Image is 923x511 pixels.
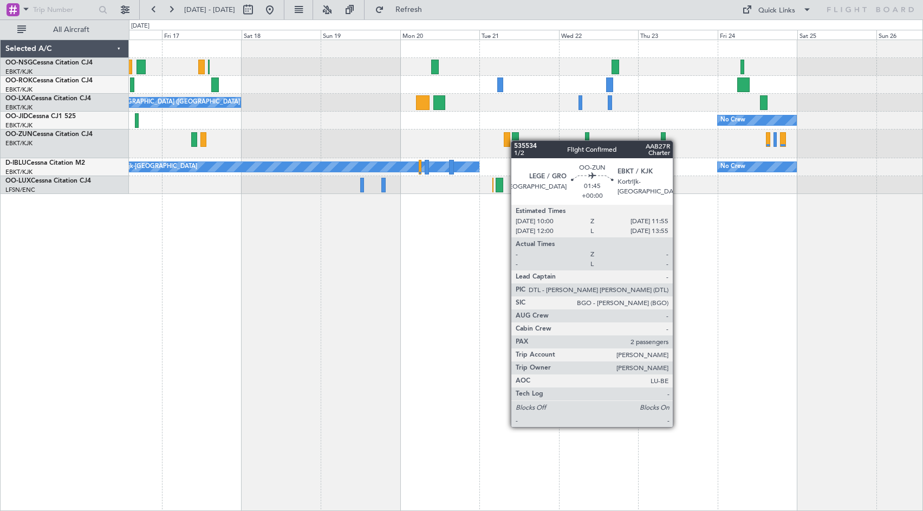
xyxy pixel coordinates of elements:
input: Trip Number [33,2,95,18]
a: D-IBLUCessna Citation M2 [5,160,85,166]
div: [DATE] [131,22,149,31]
a: EBKT/KJK [5,104,32,112]
div: Thu 23 [638,30,718,40]
span: Refresh [386,6,432,14]
div: Sat 25 [797,30,877,40]
div: Fri 24 [718,30,797,40]
a: OO-LXACessna Citation CJ4 [5,95,91,102]
div: Quick Links [758,5,795,16]
button: Refresh [370,1,435,18]
span: All Aircraft [28,26,114,34]
div: No Crew [GEOGRAPHIC_DATA] ([GEOGRAPHIC_DATA] National) [86,94,267,111]
span: OO-LXA [5,95,31,102]
a: OO-JIDCessna CJ1 525 [5,113,76,120]
div: No Crew [720,159,745,175]
div: No Crew [720,112,745,128]
span: OO-LUX [5,178,31,184]
button: Quick Links [737,1,817,18]
div: Wed 22 [559,30,639,40]
a: EBKT/KJK [5,139,32,147]
button: All Aircraft [12,21,118,38]
a: EBKT/KJK [5,168,32,176]
div: No Crew Kortrijk-[GEOGRAPHIC_DATA] [86,159,197,175]
a: OO-LUXCessna Citation CJ4 [5,178,91,184]
div: Mon 20 [400,30,480,40]
a: OO-ZUNCessna Citation CJ4 [5,131,93,138]
a: EBKT/KJK [5,86,32,94]
span: [DATE] - [DATE] [184,5,235,15]
a: OO-NSGCessna Citation CJ4 [5,60,93,66]
span: OO-NSG [5,60,32,66]
a: EBKT/KJK [5,121,32,130]
a: OO-ROKCessna Citation CJ4 [5,77,93,84]
span: D-IBLU [5,160,27,166]
span: OO-ROK [5,77,32,84]
div: Fri 17 [162,30,242,40]
span: OO-ZUN [5,131,32,138]
a: EBKT/KJK [5,68,32,76]
a: LFSN/ENC [5,186,35,194]
div: Tue 21 [479,30,559,40]
span: OO-JID [5,113,28,120]
div: Sun 19 [321,30,400,40]
div: Sat 18 [242,30,321,40]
